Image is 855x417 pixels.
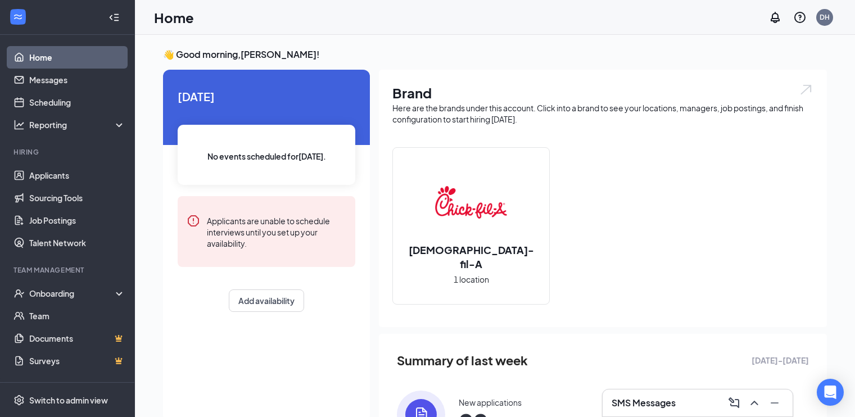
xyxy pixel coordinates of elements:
div: Team Management [13,265,123,275]
span: No events scheduled for [DATE] . [207,150,326,162]
h1: Brand [392,83,813,102]
img: Chick-fil-A [435,166,507,238]
svg: WorkstreamLogo [12,11,24,22]
div: New applications [459,397,522,408]
svg: ComposeMessage [727,396,741,410]
span: [DATE] [178,88,355,105]
h3: SMS Messages [612,397,676,409]
span: Summary of last week [397,351,528,370]
button: Add availability [229,289,304,312]
img: open.6027fd2a22e1237b5b06.svg [799,83,813,96]
div: Hiring [13,147,123,157]
svg: QuestionInfo [793,11,807,24]
button: ComposeMessage [725,394,743,412]
div: Reporting [29,119,126,130]
div: Open Intercom Messenger [817,379,844,406]
svg: Minimize [768,396,781,410]
button: Minimize [766,394,784,412]
a: Home [29,46,125,69]
div: Applicants are unable to schedule interviews until you set up your availability. [207,214,346,249]
span: 1 location [454,273,489,285]
div: Here are the brands under this account. Click into a brand to see your locations, managers, job p... [392,102,813,125]
a: DocumentsCrown [29,327,125,350]
a: Applicants [29,164,125,187]
svg: UserCheck [13,288,25,299]
svg: Error [187,214,200,228]
a: Talent Network [29,232,125,254]
a: Team [29,305,125,327]
span: [DATE] - [DATE] [752,354,809,366]
div: Switch to admin view [29,395,108,406]
a: Sourcing Tools [29,187,125,209]
svg: ChevronUp [748,396,761,410]
svg: Notifications [768,11,782,24]
a: Scheduling [29,91,125,114]
h2: [DEMOGRAPHIC_DATA]-fil-A [393,243,549,271]
a: Messages [29,69,125,91]
a: Job Postings [29,209,125,232]
a: SurveysCrown [29,350,125,372]
svg: Collapse [108,12,120,23]
h1: Home [154,8,194,27]
div: Onboarding [29,288,116,299]
button: ChevronUp [745,394,763,412]
svg: Analysis [13,119,25,130]
svg: Settings [13,395,25,406]
div: DH [820,12,830,22]
h3: 👋 Good morning, [PERSON_NAME] ! [163,48,827,61]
